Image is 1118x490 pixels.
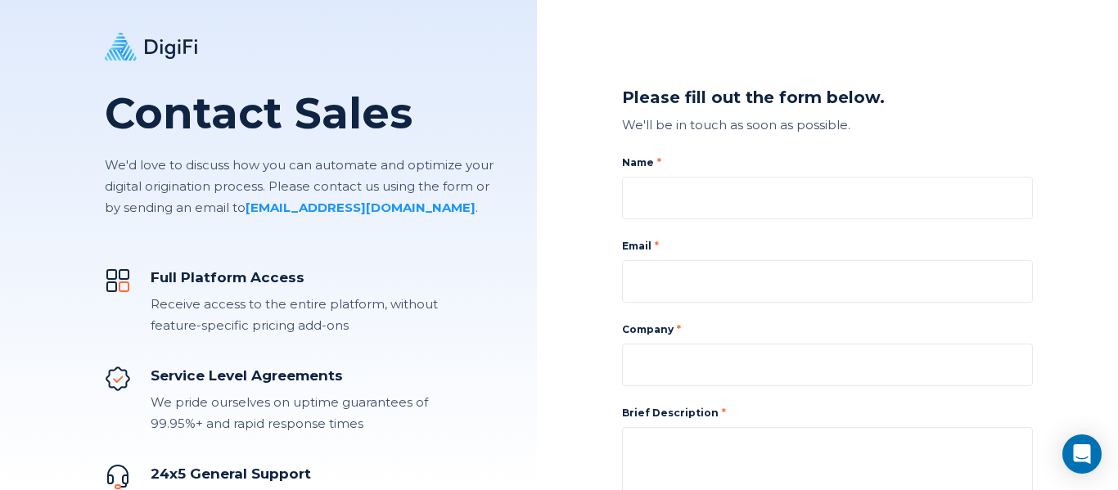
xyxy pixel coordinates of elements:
[151,464,439,483] div: 24x5 General Support
[105,89,507,138] h1: Contact Sales
[622,115,1033,136] div: We'll be in touch as soon as possible.
[622,86,1033,110] div: Please fill out the form below.
[105,155,507,218] p: We'd love to discuss how you can automate and optimize your digital origination process. Please c...
[622,239,1033,254] label: Email
[151,366,439,385] div: Service Level Agreements
[151,294,439,336] div: Receive access to the entire platform, without feature-specific pricing add-ons
[151,392,439,434] div: We pride ourselves on uptime guarantees of 99.95%+ and rapid response times
[622,322,1033,337] label: Company
[622,155,1033,170] label: Name
[246,200,476,215] a: [EMAIL_ADDRESS][DOMAIN_NAME]
[1062,434,1102,474] div: Open Intercom Messenger
[151,267,439,287] div: Full Platform Access
[622,407,726,419] label: Brief Description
